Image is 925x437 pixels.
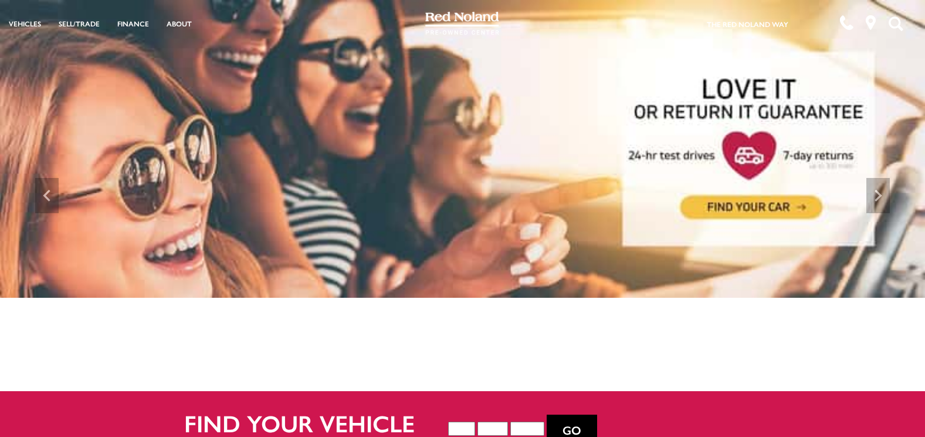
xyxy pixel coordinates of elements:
select: Vehicle Model [510,422,544,436]
img: Red Noland Pre-Owned [425,12,499,35]
button: Open the search field [884,1,907,46]
a: Red Noland Pre-Owned [425,16,499,28]
h2: Find your vehicle [184,410,448,436]
a: The Red Noland Way [707,19,788,29]
select: Vehicle Make [477,422,508,436]
select: Vehicle Year [448,422,475,436]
